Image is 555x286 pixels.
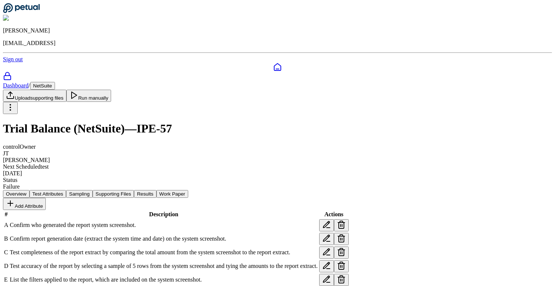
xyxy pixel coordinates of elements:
[3,40,552,46] p: [EMAIL_ADDRESS]
[319,211,349,218] th: Actions
[10,235,226,242] span: Confirm report generation date (extract the system time and date) on the system screenshot.
[334,247,349,259] button: Delete test attribute
[3,198,46,210] button: Add Attribute
[4,249,8,255] span: C
[319,219,334,231] button: Edit test attribute
[3,183,552,190] div: Failure
[10,222,136,228] span: Confirm who generated the report system screenshot.
[30,190,66,198] button: Test Attributes
[334,274,349,286] button: Delete test attribute
[3,157,50,163] span: [PERSON_NAME]
[3,15,38,21] img: Snir Kodesh
[3,150,9,156] span: JT
[3,144,552,150] div: control Owner
[3,27,552,34] p: [PERSON_NAME]
[10,263,318,269] span: Test accuracy of the report by selecting a sample of 5 rows from the system screenshot and tying ...
[3,82,552,90] div: /
[10,276,202,283] span: List the filters applied to the report, which are included on the system screenshot.
[3,72,552,82] a: SOC
[3,56,23,62] a: Sign out
[334,260,349,272] button: Delete test attribute
[134,190,156,198] button: Results
[319,233,334,245] button: Edit test attribute
[66,90,111,102] button: Run manually
[3,63,552,72] a: Dashboard
[10,211,318,218] th: Description
[3,90,66,102] button: Uploadsupporting files
[3,82,28,89] a: Dashboard
[334,233,349,245] button: Delete test attribute
[3,170,552,177] div: [DATE]
[4,235,8,242] span: B
[156,190,188,198] button: Work Paper
[4,211,9,218] th: #
[3,163,552,170] div: Next Scheduled test
[319,274,334,286] button: Edit test attribute
[3,177,552,183] div: Status
[319,260,334,272] button: Edit test attribute
[4,222,8,228] span: A
[3,190,552,198] nav: Tabs
[66,190,93,198] button: Sampling
[10,249,290,255] span: Test completeness of the report extract by comparing the total amount from the system screenshot ...
[93,190,134,198] button: Supporting Files
[4,263,8,269] span: D
[4,276,8,283] span: E
[3,190,30,198] button: Overview
[319,247,334,259] button: Edit test attribute
[3,8,40,14] a: Go to Dashboard
[3,122,552,135] h1: Trial Balance (NetSuite) — IPE-57
[30,82,55,90] button: NetSuite
[334,219,349,231] button: Delete test attribute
